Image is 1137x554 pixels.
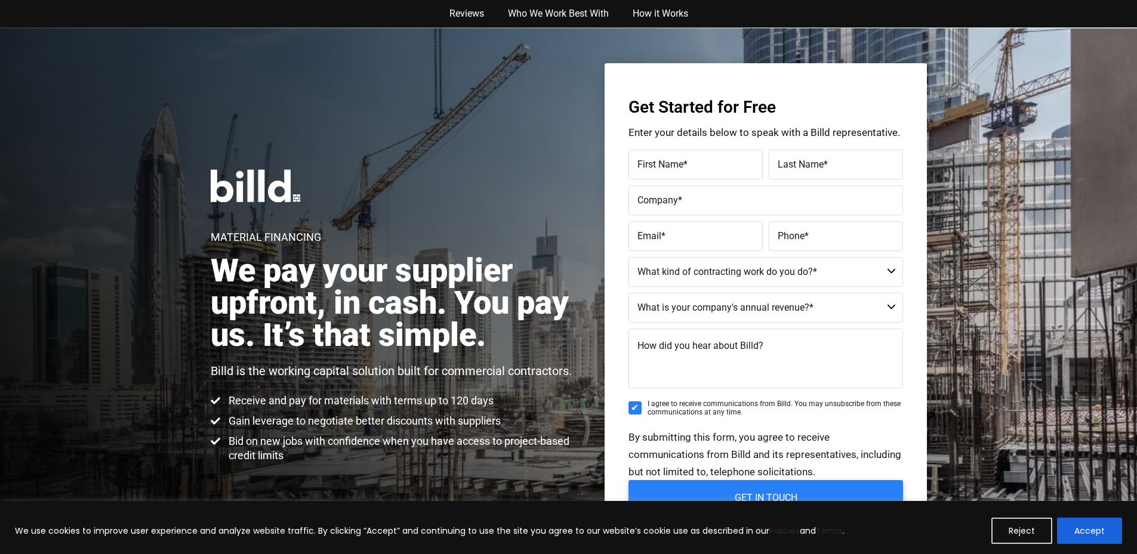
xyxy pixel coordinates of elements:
span: Company [637,194,678,206]
span: I agree to receive communications from Billd. You may unsubscribe from these communications at an... [648,400,903,417]
span: By submitting this form, you agree to receive communications from Billd and its representatives, ... [628,431,901,478]
p: We use cookies to improve user experience and analyze website traffic. By clicking “Accept” and c... [15,524,845,538]
button: Reject [991,518,1052,544]
span: Receive and pay for materials with terms up to 120 days [226,394,494,408]
span: Phone [778,230,805,242]
button: Accept [1057,518,1122,544]
span: First Name [637,159,683,170]
span: Bid on new jobs with confidence when you have access to project-based credit limits [226,434,582,463]
input: I agree to receive communications from Billd. You may unsubscribe from these communications at an... [628,401,642,414]
span: Gain leverage to negotiate better discounts with suppliers [226,414,501,428]
input: GET IN TOUCH [628,480,903,516]
span: Last Name [778,159,824,170]
a: Terms [816,525,843,537]
span: How did you hear about Billd? [637,340,763,351]
h3: Get Started for Free [628,99,903,116]
a: Policies [769,525,800,537]
span: Email [637,230,661,242]
h1: Material Financing [211,232,321,243]
h2: We pay your supplier upfront, in cash. You pay us. It’s that simple. [211,255,582,351]
p: Enter your details below to speak with a Billd representative. [628,128,903,138]
p: Billd is the working capital solution built for commercial contractors. [211,363,572,379]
